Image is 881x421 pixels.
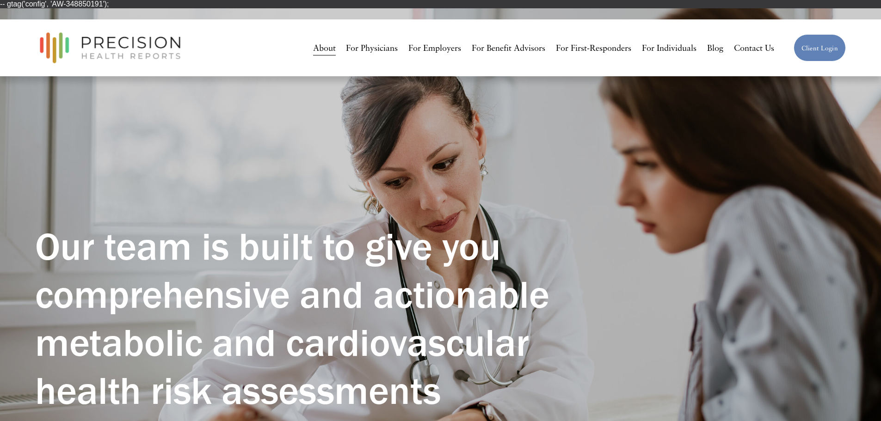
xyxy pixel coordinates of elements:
[408,39,461,56] a: For Employers
[734,39,774,56] a: Contact Us
[642,39,696,56] a: For Individuals
[707,39,723,56] a: Blog
[35,222,643,415] h1: Our team is built to give you comprehensive and actionable metabolic and cardiovascular health ri...
[556,39,631,56] a: For First-Responders
[35,28,185,67] img: Precision Health Reports
[472,39,545,56] a: For Benefit Advisors
[794,34,846,62] a: Client Login
[346,39,398,56] a: For Physicians
[313,39,336,56] a: About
